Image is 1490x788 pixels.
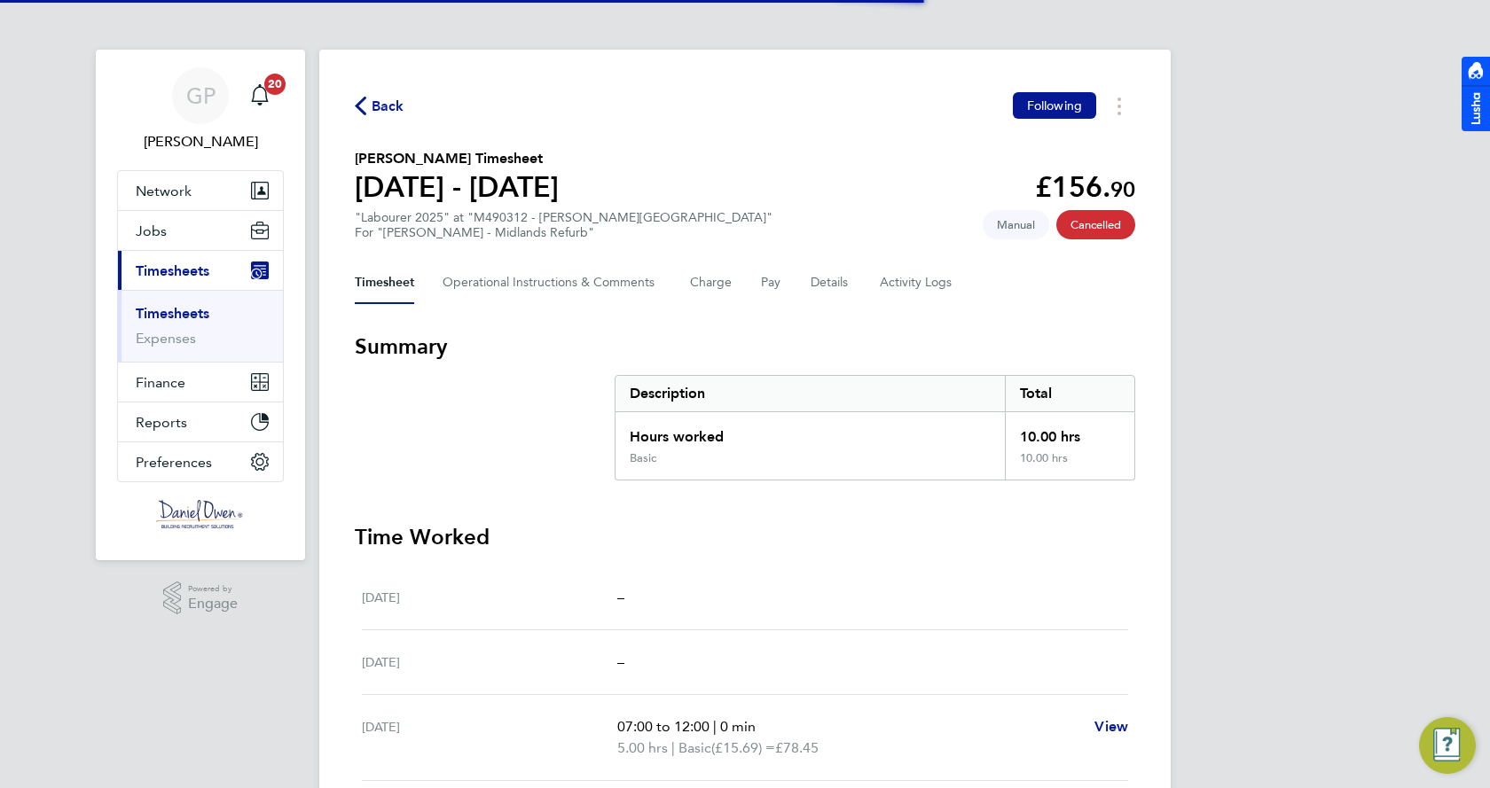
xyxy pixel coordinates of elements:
div: Hours worked [616,412,1005,451]
a: Expenses [136,330,196,347]
div: Summary [615,375,1135,480]
div: Description [616,376,1005,411]
span: 0 min [720,718,756,735]
button: Operational Instructions & Comments [443,261,662,304]
span: Jobs [136,222,167,239]
div: "Labourer 2025" at "M490312 - [PERSON_NAME][GEOGRAPHIC_DATA]" [355,210,772,240]
span: | [713,718,717,735]
span: 07:00 to 12:00 [617,718,710,735]
span: – [617,653,624,670]
div: Timesheets [118,290,283,362]
button: Finance [118,363,283,402]
button: Details [811,261,851,304]
a: Powered byEngage [163,581,239,615]
div: For "[PERSON_NAME] - Midlands Refurb" [355,225,772,240]
div: [DATE] [362,587,617,608]
a: 20 [242,67,278,124]
span: £78.45 [775,739,819,756]
h2: [PERSON_NAME] Timesheet [355,148,559,169]
span: (£15.69) = [711,739,775,756]
img: danielowen-logo-retina.png [156,500,245,528]
div: [DATE] [362,716,617,759]
a: GP[PERSON_NAME] [117,67,284,152]
button: Network [118,171,283,210]
a: View [1094,716,1128,737]
span: Finance [136,374,185,391]
button: Charge [690,261,733,304]
span: Back [372,96,404,117]
h3: Summary [355,332,1135,361]
h3: Time Worked [355,523,1135,551]
span: Timesheets [136,262,209,279]
div: 10.00 hrs [1005,412,1134,451]
a: Timesheets [136,305,209,322]
button: Timesheet [355,261,414,304]
button: Pay [761,261,782,304]
button: Following [1013,92,1096,119]
span: Engage [188,597,238,612]
span: | [671,739,675,756]
span: Reports [136,414,187,431]
button: Timesheets Menu [1103,92,1135,120]
span: This timesheet has been cancelled. [1056,210,1135,239]
a: Go to home page [117,500,284,528]
button: Preferences [118,442,283,481]
button: Reports [118,402,283,441]
span: Gemma Phillips [117,131,284,152]
span: – [617,589,624,605]
span: Following [1027,98,1082,113]
div: [DATE] [362,651,617,673]
div: Total [1005,376,1134,411]
button: Back [355,95,404,117]
span: Basic [678,737,711,759]
span: 20 [264,74,286,95]
button: Jobs [118,211,283,250]
button: Timesheets [118,251,283,290]
span: 5.00 hrs [617,739,668,756]
span: View [1094,718,1128,735]
span: Preferences [136,454,212,471]
span: 90 [1110,176,1135,202]
h1: [DATE] - [DATE] [355,169,559,205]
button: Engage Resource Center [1419,717,1476,774]
button: Activity Logs [880,261,954,304]
div: 10.00 hrs [1005,451,1134,480]
div: Basic [630,451,656,465]
span: Network [136,183,192,199]
nav: Main navigation [96,50,305,560]
span: This timesheet was manually created. [983,210,1049,239]
span: GP [186,84,216,107]
span: Powered by [188,581,238,597]
app-decimal: £156. [1035,170,1135,204]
